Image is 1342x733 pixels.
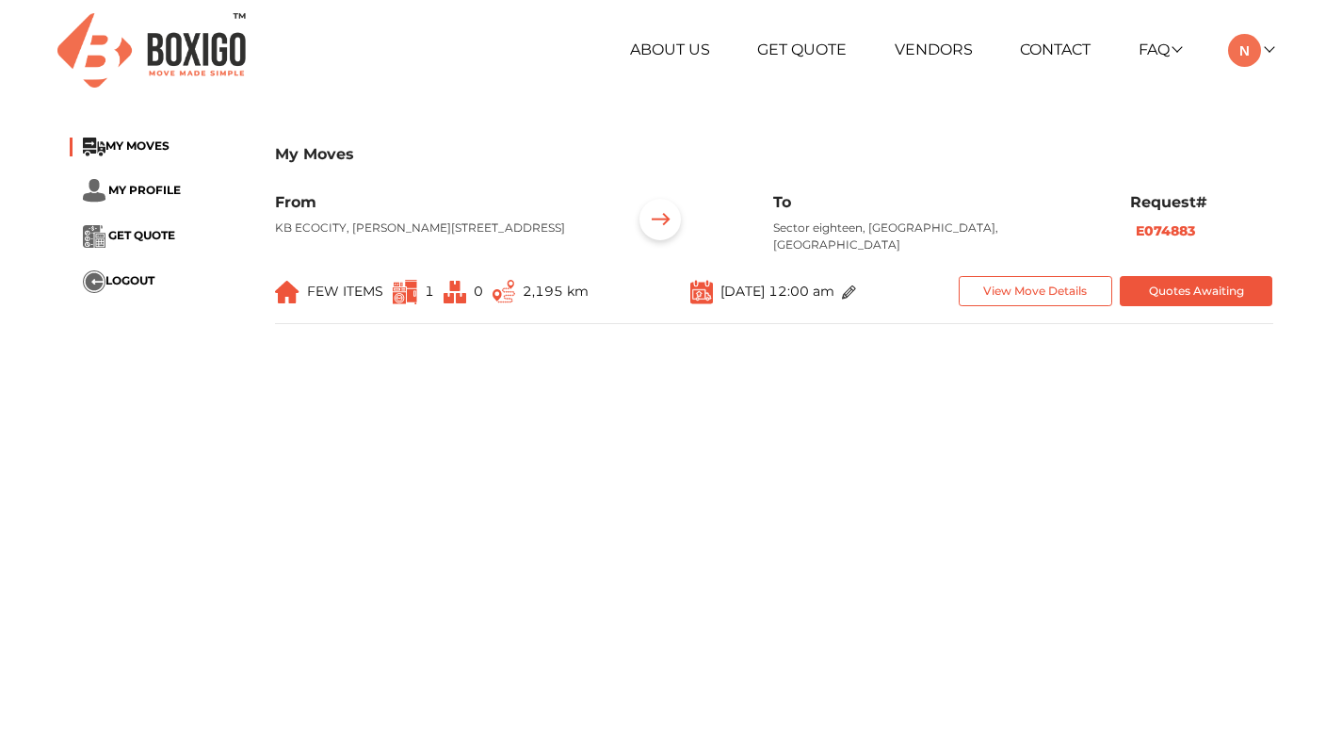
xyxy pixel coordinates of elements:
[1020,41,1091,58] a: Contact
[108,183,181,197] span: MY PROFILE
[474,283,483,300] span: 0
[83,179,105,203] img: ...
[108,228,175,242] span: GET QUOTE
[83,138,105,156] img: ...
[83,138,170,153] a: ...MY MOVES
[275,220,603,236] p: KB ECOCITY, [PERSON_NAME][STREET_ADDRESS]
[1120,276,1273,307] button: Quotes Awaiting
[425,283,434,300] span: 1
[631,193,689,252] img: ...
[630,41,710,58] a: About Us
[1130,220,1201,242] button: E074883
[444,281,466,303] img: ...
[275,193,603,211] h6: From
[895,41,973,58] a: Vendors
[83,270,154,293] button: ...LOGOUT
[1139,41,1181,58] a: FAQ
[83,228,175,242] a: ... GET QUOTE
[83,270,105,293] img: ...
[105,273,154,287] span: LOGOUT
[959,276,1112,307] button: View Move Details
[83,183,181,197] a: ... MY PROFILE
[842,285,856,300] img: ...
[307,283,383,300] span: FEW ITEMS
[1130,193,1273,211] h6: Request#
[720,283,834,300] span: [DATE] 12:00 am
[773,220,1101,253] p: Sector eighteen, [GEOGRAPHIC_DATA], [GEOGRAPHIC_DATA]
[523,283,589,300] span: 2,195 km
[57,13,246,88] img: Boxigo
[393,280,417,304] img: ...
[1136,222,1195,239] b: E074883
[773,193,1101,211] h6: To
[690,279,713,304] img: ...
[493,280,515,303] img: ...
[275,281,299,303] img: ...
[275,145,1273,163] h3: My Moves
[757,41,847,58] a: Get Quote
[105,138,170,153] span: MY MOVES
[83,225,105,248] img: ...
